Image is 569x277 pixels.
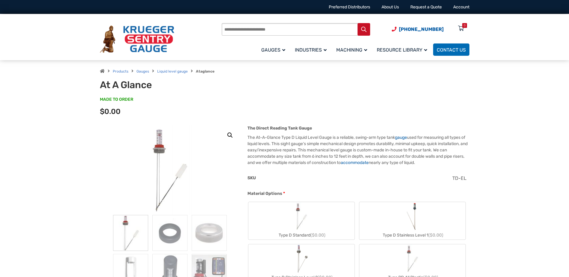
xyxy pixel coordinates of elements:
img: At A Glance [134,125,206,215]
a: Account [453,4,469,10]
a: Products [113,69,128,73]
img: Chemical Sight Gauge [404,202,420,231]
span: ($0.00) [428,233,443,238]
abbr: required [283,190,285,197]
a: View full-screen image gallery [225,130,235,141]
img: Krueger Sentry Gauge [100,25,174,53]
strong: The Direct Reading Tank Gauge [247,126,312,131]
div: Type D Stainless Level 1 [359,231,466,240]
span: ($0.00) [310,233,325,238]
a: gauge [395,135,407,140]
span: Contact Us [437,47,466,53]
a: Resource Library [373,43,433,57]
span: $0.00 [100,107,121,116]
label: Type D Stainless Level 1 [359,202,466,240]
img: At A Glance - Image 3 [192,215,227,251]
img: At A Glance - Image 2 [152,215,187,251]
span: [PHONE_NUMBER] [399,26,444,32]
span: Industries [295,47,327,53]
a: Preferred Distributors [329,4,370,10]
span: MADE TO ORDER [100,97,133,103]
a: Machining [333,43,373,57]
a: accommodate [341,160,369,165]
a: Request a Quote [410,4,442,10]
a: Contact Us [433,43,469,56]
div: 0 [464,23,466,28]
div: Type D Standard [248,231,355,240]
a: Phone Number (920) 434-8860 [392,25,444,33]
label: Type D Standard [248,202,355,240]
a: Liquid level gauge [157,69,188,73]
h1: At A Glance [100,79,248,91]
a: Gauges [136,69,149,73]
span: TD-EL [452,175,466,181]
span: Gauges [261,47,285,53]
span: Material Options [247,191,282,196]
a: Industries [291,43,333,57]
p: The At-A-Glance Type D Liquid Level Gauge is a reliable, swing-arm type tank used for measuring a... [247,134,469,166]
span: Resource Library [377,47,427,53]
a: Gauges [258,43,291,57]
a: About Us [382,4,399,10]
span: SKU [247,175,256,180]
img: At A Glance [113,215,148,251]
strong: Ataglance [196,69,214,73]
span: Machining [336,47,367,53]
